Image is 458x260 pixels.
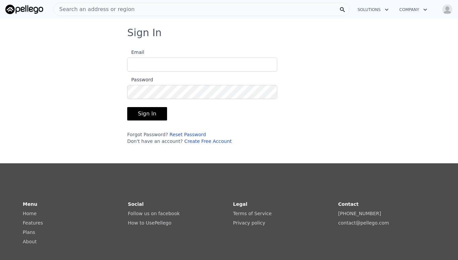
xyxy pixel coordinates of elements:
[23,230,35,235] a: Plans
[394,4,433,16] button: Company
[23,220,43,226] a: Features
[128,220,171,226] a: How to UsePellego
[127,107,167,120] button: Sign In
[169,132,206,137] a: Reset Password
[184,139,232,144] a: Create Free Account
[233,211,272,216] a: Terms of Service
[127,27,331,39] h3: Sign In
[23,211,36,216] a: Home
[233,220,265,226] a: Privacy policy
[127,85,277,99] input: Password
[352,4,394,16] button: Solutions
[442,4,453,15] img: avatar
[338,211,381,216] a: [PHONE_NUMBER]
[233,201,247,207] strong: Legal
[128,201,144,207] strong: Social
[127,131,277,145] div: Forgot Password? Don't have an account?
[127,58,277,72] input: Email
[338,201,359,207] strong: Contact
[127,77,153,82] span: Password
[127,50,144,55] span: Email
[128,211,180,216] a: Follow us on facebook
[23,201,37,207] strong: Menu
[5,5,43,14] img: Pellego
[54,5,135,13] span: Search an address or region
[338,220,389,226] a: contact@pellego.com
[23,239,36,244] a: About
